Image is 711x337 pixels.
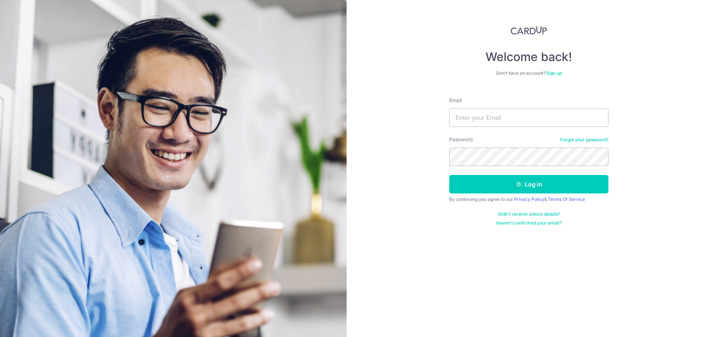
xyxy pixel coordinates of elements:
[560,137,608,143] a: Forgot your password?
[514,196,544,202] a: Privacy Policy
[449,108,608,127] input: Enter your Email
[449,70,608,76] div: Don’t have an account?
[449,175,608,193] button: Log in
[496,220,561,226] a: Haven't confirmed your email?
[498,211,560,217] a: Didn't receive unlock details?
[548,196,585,202] a: Terms Of Service
[449,97,462,104] label: Email
[449,136,473,143] label: Password
[546,70,562,76] a: Sign up
[511,26,547,35] img: CardUp Logo
[449,196,608,202] div: By continuing you agree to our &
[449,50,608,64] h4: Welcome back!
